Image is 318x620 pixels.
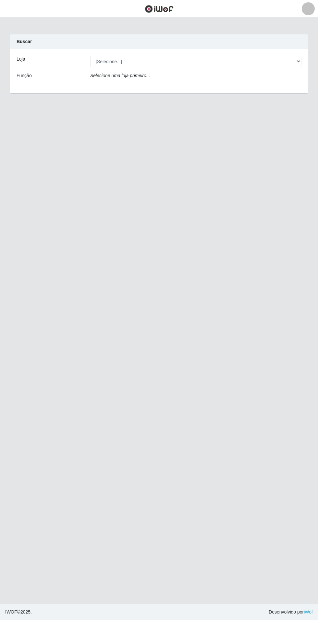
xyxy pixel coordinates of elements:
span: IWOF [5,609,17,614]
i: Selecione uma loja primeiro... [90,73,150,78]
img: CoreUI Logo [145,5,174,13]
span: © 2025 . [5,609,32,615]
strong: Buscar [17,39,32,44]
label: Função [17,72,32,79]
label: Loja [17,56,25,63]
span: Desenvolvido por [269,609,313,615]
a: iWof [304,609,313,614]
